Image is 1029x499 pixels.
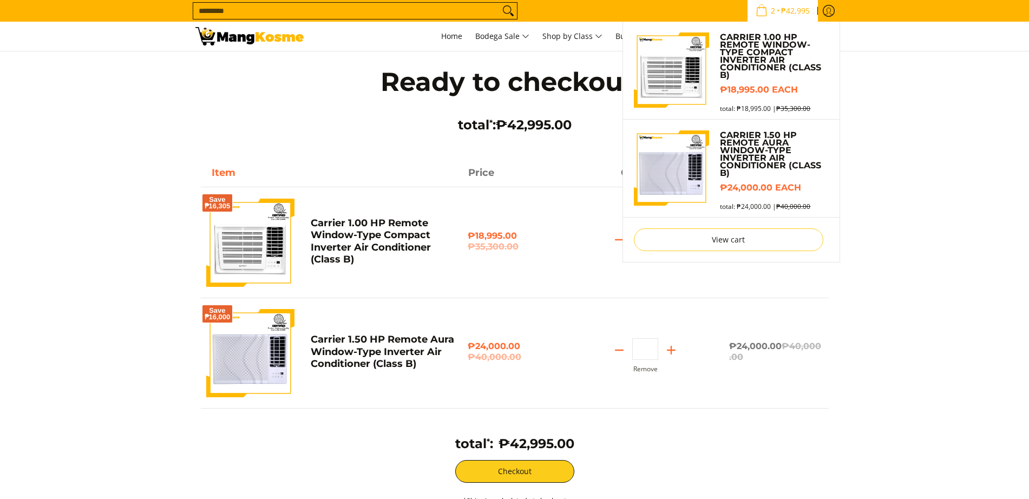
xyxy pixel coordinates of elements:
span: Home [441,31,462,41]
a: Bodega Sale [470,22,535,51]
img: Default Title Carrier 1.00 HP Remote Window-Type Compact Inverter Air Conditioner (Class B) [206,198,294,286]
h6: ₱24,000.00 each [720,182,828,193]
img: Default Title Carrier 1.50 HP Remote Aura Window-Type Inverter Air Conditioner (Class B) [634,130,710,206]
a: Home [436,22,468,51]
button: Add [658,342,684,359]
h1: Ready to checkout? [358,65,672,98]
button: Remove [633,365,658,373]
a: Carrier 1.00 HP Remote Window-Type Compact Inverter Air Conditioner (Class B) [311,217,431,266]
a: View cart [634,228,823,251]
a: Carrier 1.00 HP Remote Window-Type Compact Inverter Air Conditioner (Class B) [720,34,828,79]
button: Search [500,3,517,19]
del: ₱40,000.00 [468,352,561,363]
span: Bodega Sale [475,30,529,43]
span: Bulk Center [615,31,658,41]
button: Checkout [455,460,574,483]
span: ₱18,995.00 [468,231,561,252]
s: ₱35,300.00 [776,104,810,113]
span: • [752,5,813,17]
h3: total : [358,117,672,133]
a: Shop by Class [537,22,608,51]
span: total: ₱18,995.00 | [720,104,810,113]
a: Carrier 1.50 HP Remote Aura Window-Type Inverter Air Conditioner (Class B) [311,333,454,370]
del: ₱40,000.00 [729,341,821,362]
span: ₱24,000.00 [468,341,561,363]
span: ₱42,995.00 [496,117,572,133]
span: ₱42,995 [779,7,811,15]
img: Your Shopping Cart | Mang Kosme [195,27,304,45]
h6: ₱18,995.00 each [720,84,828,95]
del: ₱35,300.00 [468,241,561,252]
a: Bulk Center [610,22,663,51]
span: Shop by Class [542,30,602,43]
span: Save ₱16,305 [205,196,231,209]
span: 2 [769,7,777,15]
ul: Sub Menu [622,22,840,262]
a: Carrier 1.50 HP Remote Aura Window-Type Inverter Air Conditioner (Class B) [720,132,828,177]
s: ₱40,000.00 [776,202,810,211]
img: Default Title Carrier 1.50 HP Remote Aura Window-Type Inverter Air Conditioner (Class B) [206,309,294,397]
button: Subtract [606,342,632,359]
button: Subtract [606,231,632,248]
span: Save ₱16,000 [205,307,231,320]
span: total: ₱24,000.00 | [720,202,810,211]
img: Default Title Carrier 1.00 HP Remote Window-Type Compact Inverter Air Conditioner (Class B) [634,32,710,108]
span: ₱42,995.00 [499,436,574,451]
nav: Main Menu [314,22,834,51]
span: ₱24,000.00 [729,341,821,362]
h3: total : [455,436,493,452]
